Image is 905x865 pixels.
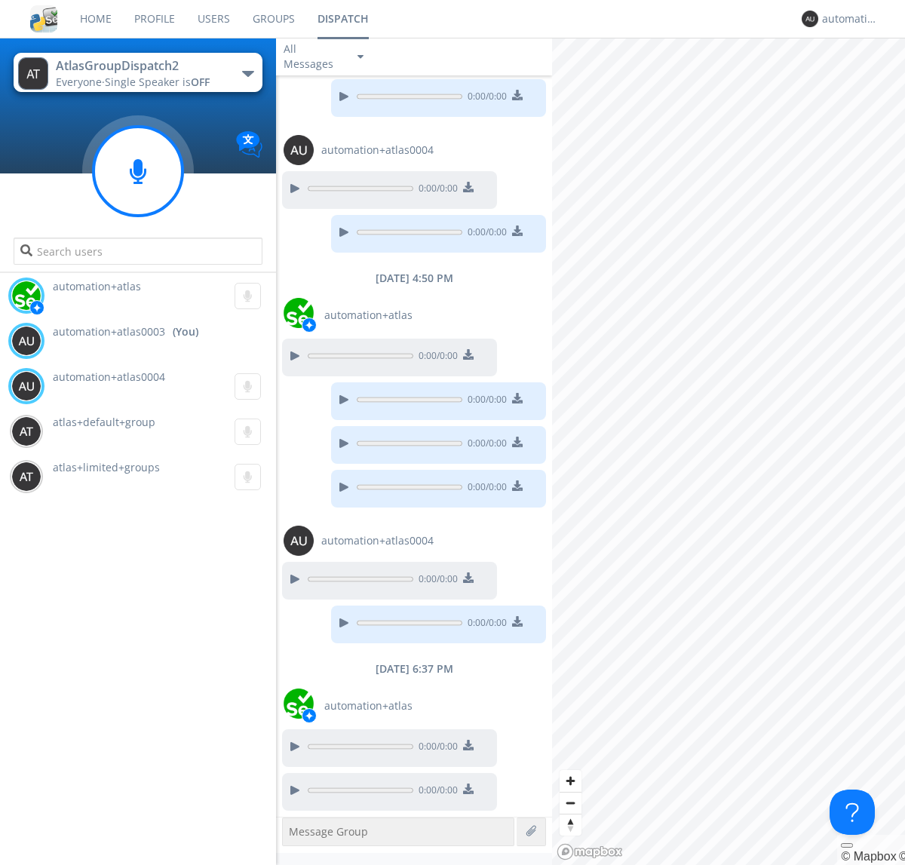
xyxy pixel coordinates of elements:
[802,11,818,27] img: 373638.png
[284,135,314,165] img: 373638.png
[512,437,523,447] img: download media button
[14,238,262,265] input: Search users
[512,225,523,236] img: download media button
[841,843,853,848] button: Toggle attribution
[53,279,141,293] span: automation+atlas
[53,460,160,474] span: atlas+limited+groups
[324,698,413,713] span: automation+atlas
[173,324,198,339] div: (You)
[11,416,41,446] img: 373638.png
[462,480,507,497] span: 0:00 / 0:00
[321,143,434,158] span: automation+atlas0004
[560,770,581,792] button: Zoom in
[830,790,875,835] iframe: Toggle Customer Support
[413,349,458,366] span: 0:00 / 0:00
[560,793,581,814] span: Zoom out
[14,53,262,92] button: AtlasGroupDispatch2Everyone·Single Speaker isOFF
[11,326,41,356] img: 373638.png
[284,298,314,328] img: d2d01cd9b4174d08988066c6d424eccd
[557,843,623,860] a: Mapbox logo
[413,572,458,589] span: 0:00 / 0:00
[284,689,314,719] img: d2d01cd9b4174d08988066c6d424eccd
[53,415,155,429] span: atlas+default+group
[413,740,458,756] span: 0:00 / 0:00
[463,349,474,360] img: download media button
[324,308,413,323] span: automation+atlas
[276,271,552,286] div: [DATE] 4:50 PM
[512,616,523,627] img: download media button
[462,90,507,106] span: 0:00 / 0:00
[30,5,57,32] img: cddb5a64eb264b2086981ab96f4c1ba7
[105,75,210,89] span: Single Speaker is
[321,533,434,548] span: automation+atlas0004
[462,393,507,409] span: 0:00 / 0:00
[56,75,225,90] div: Everyone ·
[11,371,41,401] img: 373638.png
[53,370,165,384] span: automation+atlas0004
[463,784,474,794] img: download media button
[463,740,474,750] img: download media button
[841,850,896,863] a: Mapbox
[413,182,458,198] span: 0:00 / 0:00
[462,616,507,633] span: 0:00 / 0:00
[512,480,523,491] img: download media button
[560,814,581,836] button: Reset bearing to north
[56,57,225,75] div: AtlasGroupDispatch2
[463,572,474,583] img: download media button
[462,225,507,242] span: 0:00 / 0:00
[463,182,474,192] img: download media button
[462,437,507,453] span: 0:00 / 0:00
[53,324,165,339] span: automation+atlas0003
[560,792,581,814] button: Zoom out
[11,462,41,492] img: 373638.png
[191,75,210,89] span: OFF
[512,393,523,403] img: download media button
[236,131,262,158] img: Translation enabled
[512,90,523,100] img: download media button
[276,661,552,676] div: [DATE] 6:37 PM
[11,281,41,311] img: d2d01cd9b4174d08988066c6d424eccd
[18,57,48,90] img: 373638.png
[284,41,344,72] div: All Messages
[822,11,879,26] div: automation+atlas0003
[284,526,314,556] img: 373638.png
[413,784,458,800] span: 0:00 / 0:00
[357,55,364,59] img: caret-down-sm.svg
